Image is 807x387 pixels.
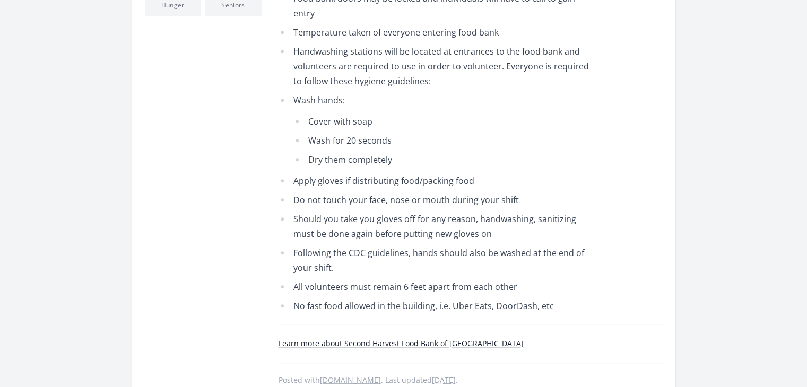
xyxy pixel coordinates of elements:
li: Cover with soap [293,114,589,129]
abbr: Fri, Apr 2, 2021 5:07 PM [432,375,456,385]
li: Following the CDC guidelines, hands should also be washed at the end of your shift. [279,245,589,275]
li: Apply gloves if distributing food/packing food [279,173,589,188]
li: No fast food allowed in the building, i.e. Uber Eats, DoorDash, etc [279,298,589,313]
li: Wash for 20 seconds [293,133,589,148]
li: All volunteers must remain 6 feet apart from each other [279,279,589,294]
li: Should you take you gloves off for any reason, handwashing, sanitizing must be done again before ... [279,212,589,241]
li: Wash hands: [279,93,589,167]
li: Temperature taken of everyone entering food bank [279,25,589,40]
li: Do not touch your face, nose or mouth during your shift [279,192,589,207]
a: Learn more about Second Harvest Food Bank of [GEOGRAPHIC_DATA] [279,338,524,348]
p: Posted with . Last updated . [279,376,663,384]
li: Handwashing stations will be located at entrances to the food bank and volunteers are required to... [279,44,589,89]
li: Dry them completely [293,152,589,167]
a: [DOMAIN_NAME] [320,375,381,385]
